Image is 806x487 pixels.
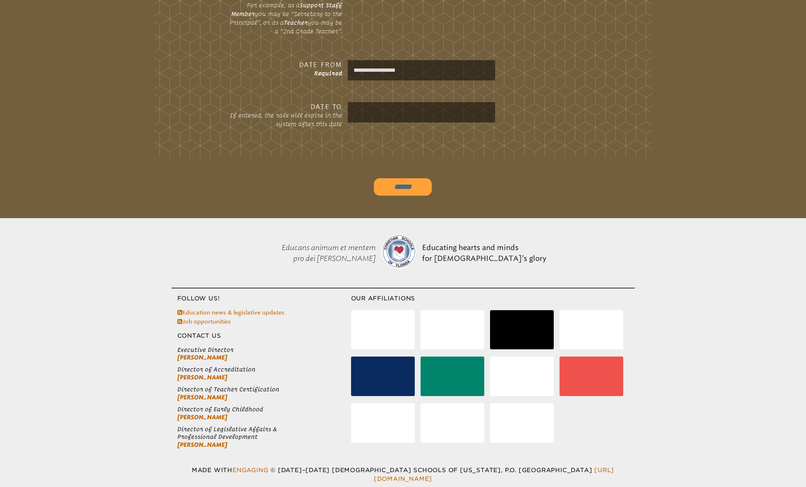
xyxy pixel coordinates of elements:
h3: Date To [226,102,342,111]
a: [PERSON_NAME] [177,374,227,381]
h3: Our Affiliations [351,294,635,303]
a: [PERSON_NAME] [177,354,227,361]
span: Director of Teacher Certification [177,386,351,393]
img: csf-logo-web-colors.png [381,234,416,269]
span: , [501,467,503,474]
a: [PERSON_NAME] [177,441,227,448]
a: Education news & legislative updates [177,309,284,316]
a: [PERSON_NAME] [177,414,227,421]
span: Director of Legislative Affairs & Professional Development [177,425,351,441]
a: [PERSON_NAME] [177,394,227,401]
span: Made with [192,467,270,474]
span: Director of Early Childhood [177,405,351,413]
strong: Support Staff Member [231,2,342,17]
h3: Follow Us! [172,294,351,303]
strong: Teacher [284,19,308,26]
span: Required [314,70,342,76]
h3: Date From [226,60,342,69]
a: Engaging [232,467,268,474]
span: Director of Accreditation [177,366,351,373]
p: Educating hearts and minds for [DEMOGRAPHIC_DATA]’s glory [419,224,549,282]
span: Executive Director [177,346,351,354]
p: Educans animum et mentem pro dei [PERSON_NAME] [257,224,379,282]
h3: Contact Us [172,332,351,340]
span: © [DATE]–[DATE] [DEMOGRAPHIC_DATA] Schools of [US_STATE] [270,467,505,474]
span: P.O. [GEOGRAPHIC_DATA] [505,467,592,474]
a: Job opportunities [177,318,231,325]
p: If entered, the role will expire in the system after this date [226,111,342,128]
